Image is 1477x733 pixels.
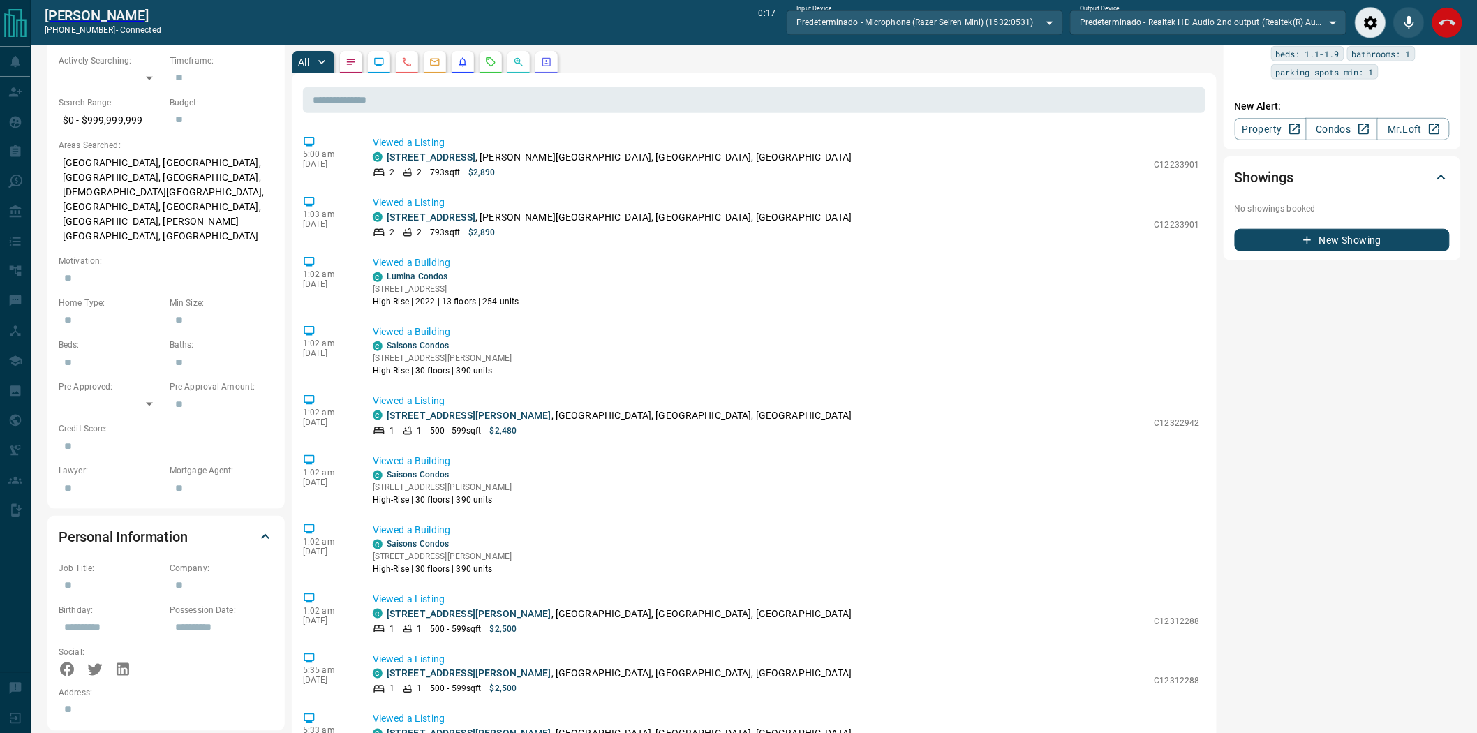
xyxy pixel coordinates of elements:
[1235,202,1450,215] p: No showings booked
[389,424,394,437] p: 1
[1235,99,1450,114] p: New Alert:
[387,607,852,621] p: , [GEOGRAPHIC_DATA], [GEOGRAPHIC_DATA], [GEOGRAPHIC_DATA]
[373,135,1200,150] p: Viewed a Listing
[430,623,481,635] p: 500 - 599 sqft
[59,151,274,248] p: [GEOGRAPHIC_DATA], [GEOGRAPHIC_DATA], [GEOGRAPHIC_DATA], [GEOGRAPHIC_DATA], [DEMOGRAPHIC_DATA][GE...
[303,616,352,625] p: [DATE]
[373,540,383,549] div: condos.ca
[59,54,163,67] p: Actively Searching:
[1377,118,1449,140] a: Mr.Loft
[303,468,352,477] p: 1:02 am
[59,380,163,393] p: Pre-Approved:
[170,562,274,575] p: Company:
[387,341,450,350] a: Saisons Condos
[303,537,352,547] p: 1:02 am
[417,226,422,239] p: 2
[468,166,496,179] p: $2,890
[1355,7,1386,38] div: Audio Settings
[1352,47,1411,61] span: bathrooms: 1
[373,394,1200,408] p: Viewed a Listing
[468,226,496,239] p: $2,890
[170,464,274,477] p: Mortgage Agent:
[389,623,394,635] p: 1
[303,547,352,556] p: [DATE]
[303,348,352,358] p: [DATE]
[430,166,460,179] p: 793 sqft
[373,523,1200,538] p: Viewed a Building
[170,54,274,67] p: Timeframe:
[373,669,383,679] div: condos.ca
[373,592,1200,607] p: Viewed a Listing
[1235,118,1307,140] a: Property
[417,683,422,695] p: 1
[1155,675,1200,688] p: C12312288
[417,623,422,635] p: 1
[387,151,475,163] a: [STREET_ADDRESS]
[45,7,161,24] a: [PERSON_NAME]
[485,57,496,68] svg: Requests
[490,623,517,635] p: $2,500
[1155,219,1200,231] p: C12233901
[387,272,447,281] a: Lumina Condos
[373,295,519,308] p: High-Rise | 2022 | 13 floors | 254 units
[457,57,468,68] svg: Listing Alerts
[59,96,163,109] p: Search Range:
[387,212,475,223] a: [STREET_ADDRESS]
[1070,10,1346,34] div: Predeterminado - Realtek HD Audio 2nd output (Realtek(R) Audio)
[59,562,163,575] p: Job Title:
[387,470,450,480] a: Saisons Condos
[303,676,352,686] p: [DATE]
[389,166,394,179] p: 2
[303,666,352,676] p: 5:35 am
[59,464,163,477] p: Lawyer:
[59,526,188,548] h2: Personal Information
[59,520,274,554] div: Personal Information
[1235,229,1450,251] button: New Showing
[298,57,309,67] p: All
[120,25,161,35] span: connected
[303,219,352,229] p: [DATE]
[1235,166,1294,188] h2: Showings
[373,471,383,480] div: condos.ca
[1306,118,1378,140] a: Condos
[373,481,512,494] p: [STREET_ADDRESS][PERSON_NAME]
[490,683,517,695] p: $2,500
[430,683,481,695] p: 500 - 599 sqft
[373,364,512,377] p: High-Rise | 30 floors | 390 units
[430,424,481,437] p: 500 - 599 sqft
[1080,4,1120,13] label: Output Device
[59,422,274,435] p: Credit Score:
[373,563,512,575] p: High-Rise | 30 floors | 390 units
[170,297,274,309] p: Min Size:
[373,494,512,506] p: High-Rise | 30 floors | 390 units
[389,683,394,695] p: 1
[373,57,385,68] svg: Lead Browsing Activity
[387,668,551,679] a: [STREET_ADDRESS][PERSON_NAME]
[59,139,274,151] p: Areas Searched:
[429,57,440,68] svg: Emails
[1276,47,1339,61] span: beds: 1.1-1.9
[373,352,512,364] p: [STREET_ADDRESS][PERSON_NAME]
[170,604,274,616] p: Possession Date:
[59,687,274,699] p: Address:
[430,226,460,239] p: 793 sqft
[1393,7,1425,38] div: Mute
[373,550,512,563] p: [STREET_ADDRESS][PERSON_NAME]
[417,166,422,179] p: 2
[346,57,357,68] svg: Notes
[417,424,422,437] p: 1
[373,256,1200,270] p: Viewed a Building
[59,646,163,658] p: Social:
[401,57,413,68] svg: Calls
[373,410,383,420] div: condos.ca
[387,410,551,421] a: [STREET_ADDRESS][PERSON_NAME]
[373,325,1200,339] p: Viewed a Building
[490,424,517,437] p: $2,480
[303,417,352,427] p: [DATE]
[373,712,1200,727] p: Viewed a Listing
[389,226,394,239] p: 2
[303,149,352,159] p: 5:00 am
[59,109,163,132] p: $0 - $999,999,999
[373,609,383,619] div: condos.ca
